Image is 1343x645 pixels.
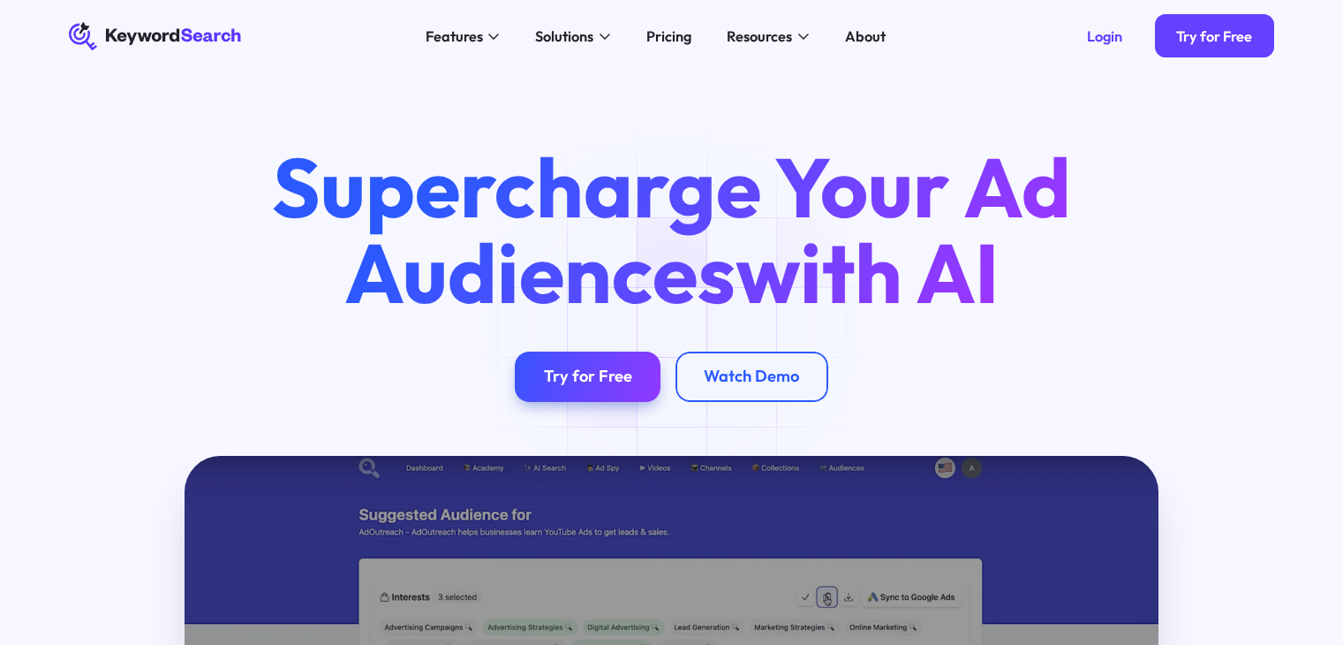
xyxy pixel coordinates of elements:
[238,144,1104,315] h1: Supercharge Your Ad Audiences
[544,367,632,387] div: Try for Free
[1176,27,1252,45] div: Try for Free
[635,22,702,51] a: Pricing
[834,22,896,51] a: About
[845,26,886,48] div: About
[535,26,593,48] div: Solutions
[426,26,483,48] div: Features
[646,26,691,48] div: Pricing
[704,367,799,387] div: Watch Demo
[1087,27,1122,45] div: Login
[1155,14,1274,57] a: Try for Free
[736,220,1000,324] span: with AI
[515,352,660,402] a: Try for Free
[727,26,792,48] div: Resources
[1065,14,1143,57] a: Login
